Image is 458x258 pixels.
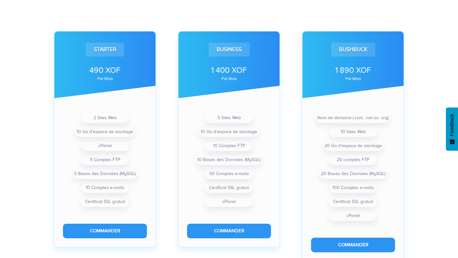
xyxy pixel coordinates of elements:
div: Business [209,43,250,57]
li: Certificat SSL gratuit [81,197,129,207]
span: Feedback [449,114,455,136]
li: 100 Comptes e-mails [329,183,377,193]
li: 10 Go d'espace de stockage [199,127,259,137]
div: 490 XOF [63,64,147,76]
li: 10 Bases des Données (MySQL) [196,155,262,165]
div: par mois [63,77,147,81]
li: Nom de domaine (.com, .net ou .org) [316,113,390,123]
li: 2 Sites Web [81,113,129,123]
button: Commander [63,224,147,238]
li: 5 Bases des Données (MySQL) [73,169,137,179]
div: par mois [311,77,395,81]
li: 10 Sites Web [329,127,377,137]
li: cPanel [205,197,253,207]
div: Starter [86,43,124,57]
li: 50 Comptes e-mails [205,169,253,179]
div: 1 400 XOF [187,64,271,76]
li: 5 Sites Web [205,113,253,123]
iframe: Drift Widget Chat Controller [426,226,450,250]
li: 20 Go d'espace de stockage [323,141,383,151]
li: Certificat SSL gratuit [205,183,253,193]
li: 10 Go d'espace de stockage [75,127,135,137]
li: 10 Comptes FTP [205,141,253,151]
button: Commander [187,224,271,238]
div: par mois [187,77,271,81]
li: cPanel [329,211,377,221]
button: Feedback - Afficher l’enquête [446,107,458,151]
li: 5 Comptes FTP [81,155,129,165]
li: 10 Comptes e-mails [81,183,129,193]
li: cPanel [81,141,129,151]
li: 20 comptes FTP [329,155,377,165]
div: Bushbuck [331,43,375,57]
li: Certificat SSL gratuit [329,197,377,207]
li: 20 Bases des Données (MySQL) [320,169,387,179]
div: 1 890 XOF [311,64,395,76]
button: Commander [311,238,395,252]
